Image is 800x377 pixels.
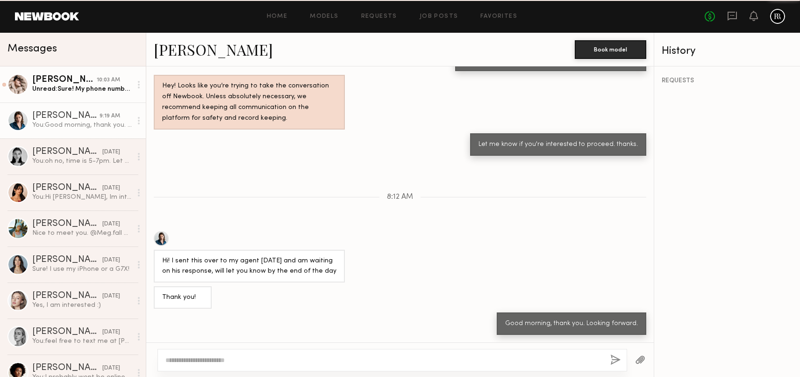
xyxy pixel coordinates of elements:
[361,14,397,20] a: Requests
[575,40,646,59] button: Book model
[662,78,793,84] div: REQUESTS
[267,14,288,20] a: Home
[32,157,132,166] div: You: oh no, time is 5-7pm. Let me know just incase anything changes on your schedule.
[162,292,203,303] div: Thank you!
[102,364,120,373] div: [DATE]
[32,219,102,229] div: [PERSON_NAME]
[100,112,120,121] div: 9:19 AM
[575,45,646,53] a: Book model
[102,148,120,157] div: [DATE]
[32,301,132,310] div: Yes, I am interested :)
[32,327,102,337] div: [PERSON_NAME] O.
[32,147,102,157] div: [PERSON_NAME]
[505,319,638,329] div: Good morning, thank you. Looking forward.
[32,229,132,238] div: Nice to meet you. @Meg.fall on ig. Thanks for reaching out!
[32,337,132,346] div: You: feel free to text me at [PERSON_NAME]: [PHONE_NUMBER] Thank you.
[32,75,97,85] div: [PERSON_NAME]
[479,139,638,150] div: Let me know if you're interested to proceed. thanks.
[32,121,132,130] div: You: Good morning, thank you. Looking forward.
[32,265,132,274] div: Sure! I use my iPhone or a G7X!
[480,14,517,20] a: Favorites
[32,363,102,373] div: [PERSON_NAME]
[102,292,120,301] div: [DATE]
[162,256,336,277] div: Hi! I sent this over to my agent [DATE] and am waiting on his response, will let you know by the ...
[32,85,132,94] div: Unread: Sure! My phone number is [PHONE_NUMBER]
[310,14,338,20] a: Models
[662,46,793,57] div: History
[102,256,120,265] div: [DATE]
[102,184,120,193] div: [DATE]
[154,39,273,59] a: [PERSON_NAME]
[102,220,120,229] div: [DATE]
[32,255,102,265] div: [PERSON_NAME]
[32,183,102,193] div: [PERSON_NAME]
[32,111,100,121] div: [PERSON_NAME]
[97,76,120,85] div: 10:03 AM
[7,43,57,54] span: Messages
[102,328,120,337] div: [DATE]
[32,193,132,202] div: You: Hi [PERSON_NAME], Im interested to book you for a jewelry ecom shoot [DATE] for 2 hours (aft...
[162,81,336,124] div: Hey! Looks like you’re trying to take the conversation off Newbook. Unless absolutely necessary, ...
[32,291,102,301] div: [PERSON_NAME]
[420,14,458,20] a: Job Posts
[387,193,413,201] span: 8:12 AM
